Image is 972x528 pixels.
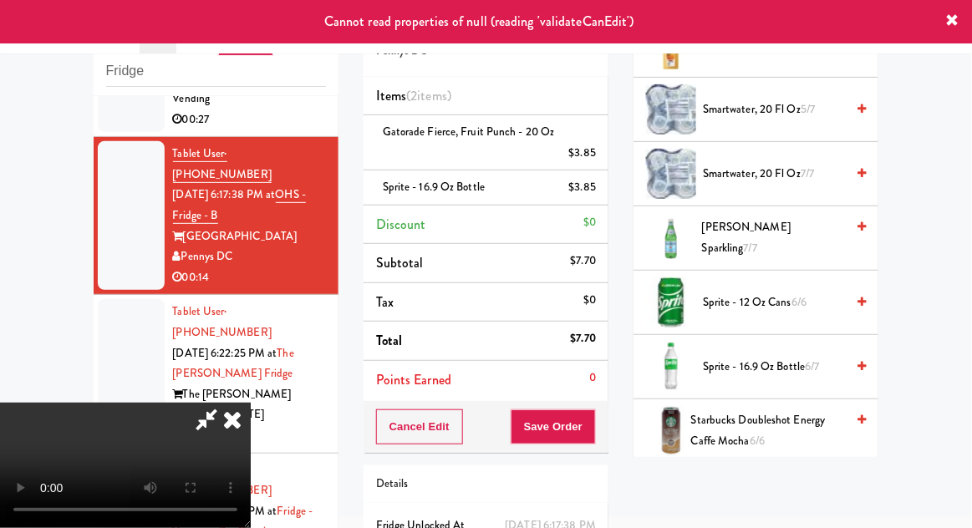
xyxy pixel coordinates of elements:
[801,101,815,117] span: 5/7
[383,179,485,195] span: Sprite - 16.9 oz Bottle
[703,292,845,313] span: Sprite - 12 oz cans
[696,357,866,378] div: Sprite - 16.9 oz Bottle6/7
[94,295,338,453] li: Tablet User· [PHONE_NUMBER][DATE] 6:22:25 PM atThe [PERSON_NAME] FridgeThe [PERSON_NAME]Vend [US_...
[376,292,394,312] span: Tax
[376,215,426,234] span: Discount
[324,12,634,31] span: Cannot read properties of null (reading 'validateCanEdit')
[583,212,596,233] div: $0
[805,358,819,374] span: 6/7
[173,303,272,340] a: Tablet User· [PHONE_NUMBER]
[696,164,866,185] div: smartwater, 20 fl oz7/7
[418,86,448,105] ng-pluralize: items
[511,409,596,444] button: Save Order
[383,124,555,140] span: Gatorade Fierce, Fruit Punch - 20 oz
[173,109,326,130] div: 00:27
[569,177,597,198] div: $3.85
[571,251,597,272] div: $7.70
[406,86,451,105] span: (2 )
[376,253,424,272] span: Subtotal
[173,145,272,182] span: · [PHONE_NUMBER]
[173,246,326,267] div: Pennys DC
[571,328,597,349] div: $7.70
[696,292,866,313] div: Sprite - 12 oz cans6/6
[703,164,845,185] span: smartwater, 20 fl oz
[703,357,845,378] span: Sprite - 16.9 oz Bottle
[173,186,276,202] span: [DATE] 6:17:38 PM at
[376,474,596,495] div: Details
[173,267,326,288] div: 00:14
[173,384,326,405] div: The [PERSON_NAME]
[791,294,807,310] span: 6/6
[376,331,403,350] span: Total
[106,56,326,87] input: Search vision orders
[569,143,597,164] div: $3.85
[376,86,451,105] span: Items
[691,410,845,451] span: Starbucks Doubleshot Energy Caffe Mocha
[589,368,596,388] div: 0
[173,145,272,183] a: Tablet User· [PHONE_NUMBER]
[94,137,338,295] li: Tablet User· [PHONE_NUMBER][DATE] 6:17:38 PM atOHS - Fridge - B[GEOGRAPHIC_DATA]Pennys DC00:14
[744,240,757,256] span: 7/7
[750,433,765,449] span: 6/6
[702,217,845,258] span: [PERSON_NAME] Sparkling
[376,45,596,58] h5: Pennys DC
[703,99,845,120] span: smartwater, 20 fl oz
[695,217,867,258] div: [PERSON_NAME] Sparkling7/7
[376,409,463,444] button: Cancel Edit
[173,345,277,361] span: [DATE] 6:22:25 PM at
[801,165,814,181] span: 7/7
[376,370,451,389] span: Points Earned
[583,290,596,311] div: $0
[696,99,866,120] div: smartwater, 20 fl oz5/7
[684,410,867,451] div: Starbucks Doubleshot Energy Caffe Mocha6/6
[173,226,326,247] div: [GEOGRAPHIC_DATA]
